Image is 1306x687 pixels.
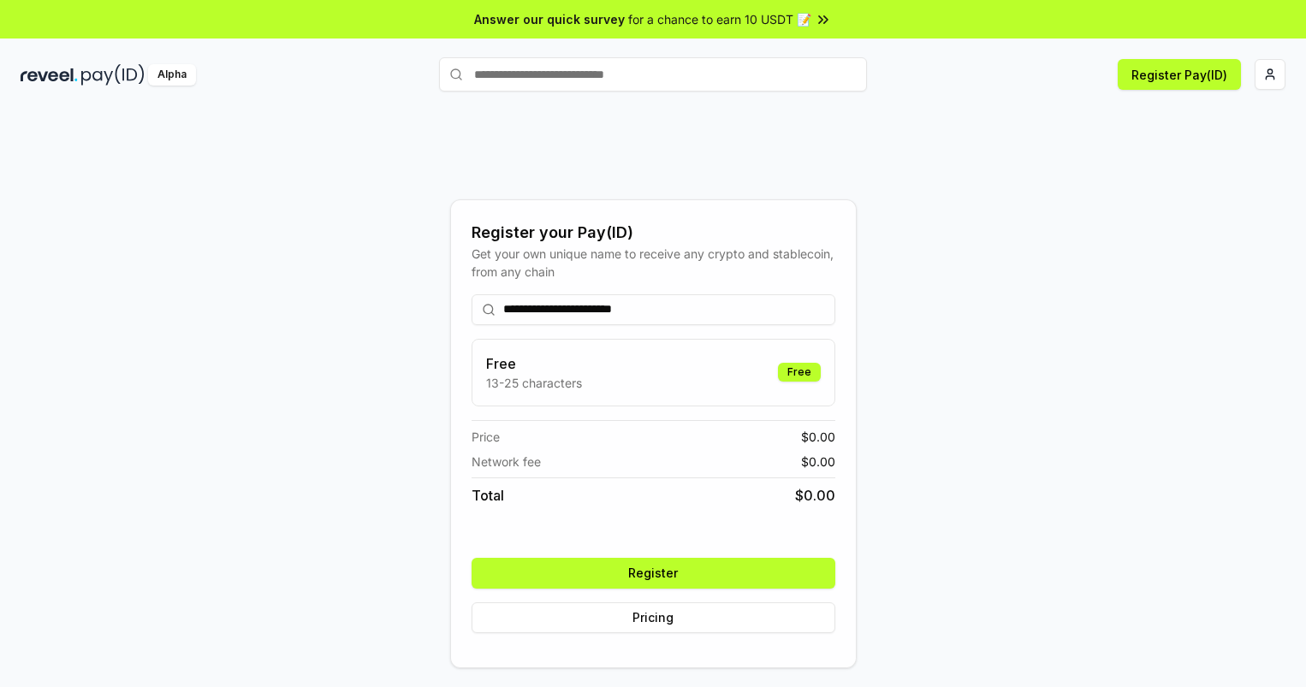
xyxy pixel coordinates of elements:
[472,485,504,506] span: Total
[472,221,835,245] div: Register your Pay(ID)
[486,353,582,374] h3: Free
[472,602,835,633] button: Pricing
[778,363,821,382] div: Free
[628,10,811,28] span: for a chance to earn 10 USDT 📝
[1118,59,1241,90] button: Register Pay(ID)
[474,10,625,28] span: Answer our quick survey
[148,64,196,86] div: Alpha
[795,485,835,506] span: $ 0.00
[81,64,145,86] img: pay_id
[801,453,835,471] span: $ 0.00
[486,374,582,392] p: 13-25 characters
[472,428,500,446] span: Price
[472,245,835,281] div: Get your own unique name to receive any crypto and stablecoin, from any chain
[21,64,78,86] img: reveel_dark
[472,558,835,589] button: Register
[801,428,835,446] span: $ 0.00
[472,453,541,471] span: Network fee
